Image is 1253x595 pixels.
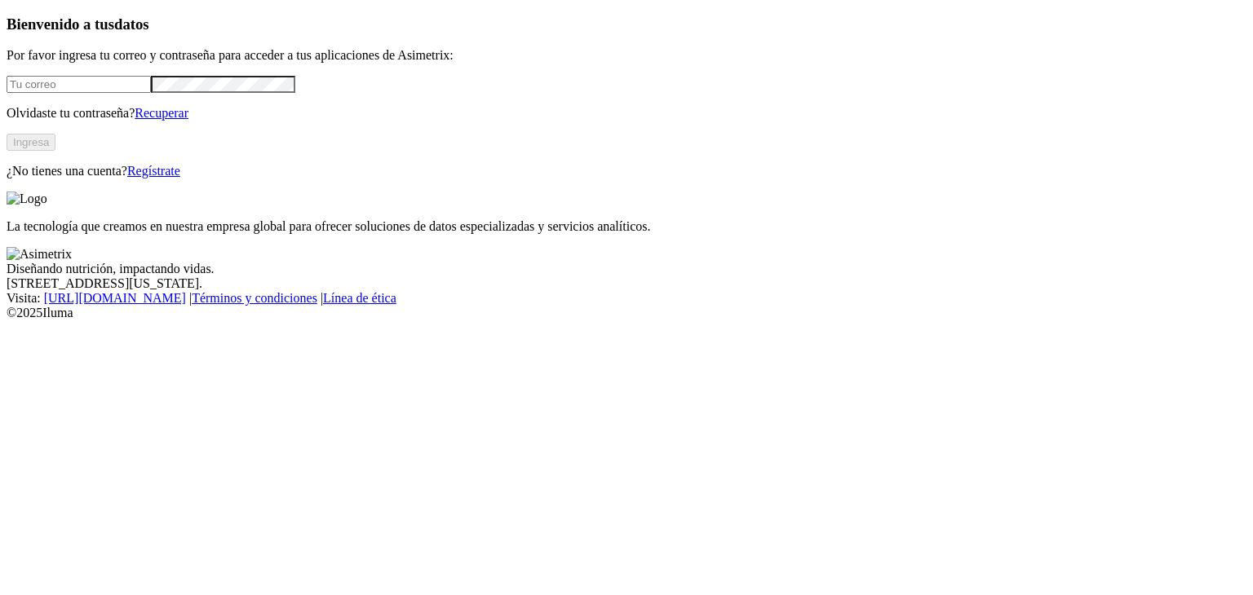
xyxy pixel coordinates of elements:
div: © 2025 Iluma [7,306,1246,320]
input: Tu correo [7,76,151,93]
a: [URL][DOMAIN_NAME] [44,291,186,305]
div: [STREET_ADDRESS][US_STATE]. [7,276,1246,291]
button: Ingresa [7,134,55,151]
div: Visita : | | [7,291,1246,306]
span: datos [114,15,149,33]
p: La tecnología que creamos en nuestra empresa global para ofrecer soluciones de datos especializad... [7,219,1246,234]
p: ¿No tienes una cuenta? [7,164,1246,178]
a: Recuperar [135,106,188,120]
img: Asimetrix [7,247,72,262]
a: Línea de ética [323,291,396,305]
h3: Bienvenido a tus [7,15,1246,33]
a: Regístrate [127,164,180,178]
img: Logo [7,192,47,206]
a: Términos y condiciones [192,291,317,305]
p: Por favor ingresa tu correo y contraseña para acceder a tus aplicaciones de Asimetrix: [7,48,1246,63]
p: Olvidaste tu contraseña? [7,106,1246,121]
div: Diseñando nutrición, impactando vidas. [7,262,1246,276]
